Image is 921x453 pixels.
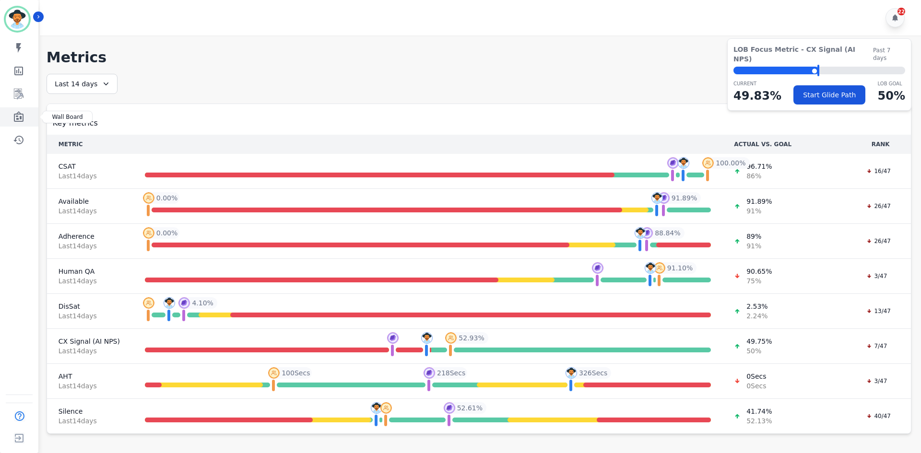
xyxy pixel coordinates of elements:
[746,381,766,391] span: 0 Secs
[59,381,122,391] span: Last 14 day s
[746,372,766,381] span: 0 Secs
[678,157,689,169] img: profile-pic
[59,372,122,381] span: AHT
[282,368,310,378] span: 100 Secs
[716,158,745,168] span: 100.00 %
[667,263,693,273] span: 91.10 %
[47,135,133,154] th: METRIC
[53,117,98,129] span: Key metrics
[878,87,905,105] p: 50 %
[47,49,911,66] h1: Metrics
[371,402,382,414] img: profile-pic
[566,367,577,379] img: profile-pic
[579,368,607,378] span: 326 Secs
[667,157,679,169] img: profile-pic
[746,197,772,206] span: 91.89 %
[592,262,603,274] img: profile-pic
[733,45,873,64] span: LOB Focus Metric - CX Signal (AI NPS)
[268,367,280,379] img: profile-pic
[733,87,781,105] p: 49.83 %
[59,407,122,416] span: Silence
[59,162,122,171] span: CSAT
[156,193,177,203] span: 0.00 %
[672,193,697,203] span: 91.89 %
[862,376,892,386] div: 3/47
[746,232,761,241] span: 89 %
[387,332,399,344] img: profile-pic
[862,341,892,351] div: 7/47
[702,157,714,169] img: profile-pic
[645,262,656,274] img: profile-pic
[445,332,457,344] img: profile-pic
[746,311,767,321] span: 2.24 %
[59,302,122,311] span: DisSat
[143,192,154,204] img: profile-pic
[421,332,433,344] img: profile-pic
[746,346,772,356] span: 50 %
[380,402,392,414] img: profile-pic
[873,46,905,62] span: Past 7 days
[59,241,122,251] span: Last 14 day s
[746,171,772,181] span: 86 %
[635,227,646,239] img: profile-pic
[156,228,177,238] span: 0.00 %
[862,201,896,211] div: 26/47
[746,337,772,346] span: 49.75 %
[862,411,896,421] div: 40/47
[143,297,154,309] img: profile-pic
[59,206,122,216] span: Last 14 day s
[746,162,772,171] span: 96.71 %
[59,267,122,276] span: Human QA
[654,262,665,274] img: profile-pic
[164,297,175,309] img: profile-pic
[746,302,767,311] span: 2.53 %
[143,227,154,239] img: profile-pic
[897,8,905,15] div: 22
[437,368,465,378] span: 218 Secs
[59,171,122,181] span: Last 14 day s
[459,333,484,343] span: 52.93 %
[862,166,896,176] div: 16/47
[47,74,118,94] div: Last 14 days
[746,241,761,251] span: 91 %
[444,402,455,414] img: profile-pic
[651,192,663,204] img: profile-pic
[722,135,850,154] th: ACTUAL VS. GOAL
[862,236,896,246] div: 26/47
[793,85,865,105] button: Start Glide Path
[59,346,122,356] span: Last 14 day s
[6,8,29,31] img: Bordered avatar
[746,416,772,426] span: 52.13 %
[746,206,772,216] span: 91 %
[59,276,122,286] span: Last 14 day s
[457,403,483,413] span: 52.61 %
[733,80,781,87] p: CURRENT
[746,407,772,416] span: 41.74 %
[641,227,653,239] img: profile-pic
[746,267,772,276] span: 90.65 %
[733,67,819,74] div: ⬤
[59,197,122,206] span: Available
[655,228,680,238] span: 88.84 %
[178,297,190,309] img: profile-pic
[59,311,122,321] span: Last 14 day s
[59,416,122,426] span: Last 14 day s
[192,298,213,308] span: 4.10 %
[59,232,122,241] span: Adherence
[878,80,905,87] p: LOB Goal
[850,135,911,154] th: RANK
[862,306,896,316] div: 13/47
[658,192,670,204] img: profile-pic
[59,337,122,346] span: CX Signal (AI NPS)
[424,367,435,379] img: profile-pic
[746,276,772,286] span: 75 %
[862,271,892,281] div: 3/47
